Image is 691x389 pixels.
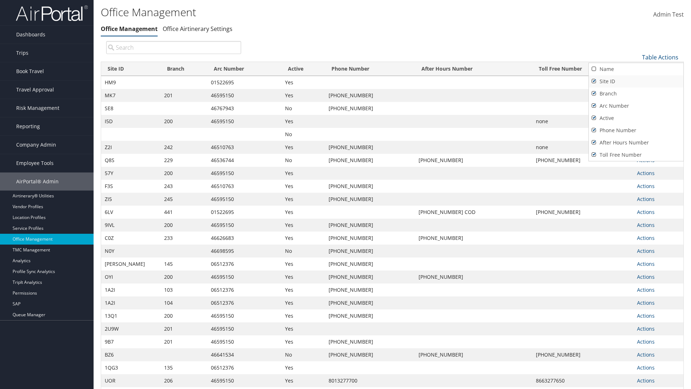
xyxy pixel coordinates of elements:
span: Employee Tools [16,154,54,172]
span: Travel Approval [16,81,54,99]
span: AirPortal® Admin [16,173,59,191]
a: Name [589,63,683,75]
span: Dashboards [16,26,45,44]
span: Reporting [16,117,40,135]
img: airportal-logo.png [16,5,88,22]
span: Book Travel [16,62,44,80]
a: Branch [589,88,683,100]
span: Company Admin [16,136,56,154]
span: Trips [16,44,28,62]
a: Active [589,112,683,124]
a: Toll Free Number [589,149,683,161]
a: Site ID [589,75,683,88]
a: Arc Number [589,100,683,112]
a: Phone Number [589,124,683,137]
a: After Hours Number [589,137,683,149]
span: Risk Management [16,99,59,117]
